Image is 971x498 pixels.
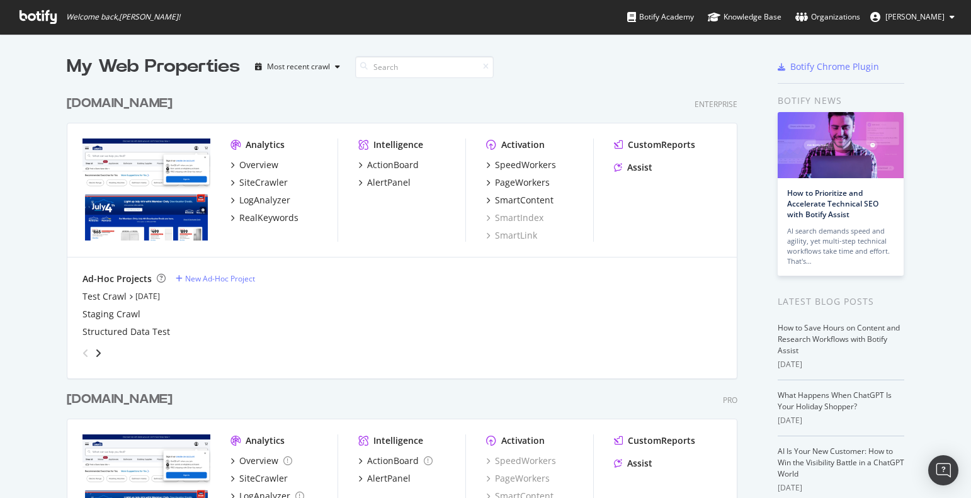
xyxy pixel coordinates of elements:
div: Organizations [795,11,860,23]
div: New Ad-Hoc Project [185,273,255,284]
div: [DATE] [778,359,904,370]
a: New Ad-Hoc Project [176,273,255,284]
a: ActionBoard [358,455,433,467]
div: Analytics [246,139,285,151]
div: PageWorkers [495,176,550,189]
div: Overview [239,159,278,171]
div: angle-right [94,347,103,359]
div: RealKeywords [239,212,298,224]
div: CustomReports [628,139,695,151]
a: [DOMAIN_NAME] [67,390,178,409]
a: How to Save Hours on Content and Research Workflows with Botify Assist [778,322,900,356]
a: Assist [614,457,652,470]
a: Botify Chrome Plugin [778,60,879,73]
a: AlertPanel [358,176,411,189]
div: Assist [627,161,652,174]
a: CustomReports [614,434,695,447]
a: AlertPanel [358,472,411,485]
a: PageWorkers [486,472,550,485]
span: Welcome back, [PERSON_NAME] ! [66,12,180,22]
div: Assist [627,457,652,470]
a: SmartContent [486,194,554,207]
a: LogAnalyzer [230,194,290,207]
a: Structured Data Test [82,325,170,338]
div: Knowledge Base [708,11,781,23]
div: Overview [239,455,278,467]
div: Activation [501,139,545,151]
a: ActionBoard [358,159,419,171]
a: SmartLink [486,229,537,242]
div: angle-left [77,343,94,363]
div: [DATE] [778,482,904,494]
div: SpeedWorkers [495,159,556,171]
a: RealKeywords [230,212,298,224]
div: CustomReports [628,434,695,447]
a: Assist [614,161,652,174]
a: SpeedWorkers [486,159,556,171]
a: [DATE] [135,291,160,302]
div: Latest Blog Posts [778,295,904,308]
a: SiteCrawler [230,472,288,485]
div: Activation [501,434,545,447]
div: SmartContent [495,194,554,207]
a: What Happens When ChatGPT Is Your Holiday Shopper? [778,390,892,412]
div: AlertPanel [367,176,411,189]
img: www.lowes.com [82,139,210,241]
div: SiteCrawler [239,176,288,189]
div: [DOMAIN_NAME] [67,390,173,409]
div: ActionBoard [367,159,419,171]
a: SpeedWorkers [486,455,556,467]
button: [PERSON_NAME] [860,7,965,27]
div: LogAnalyzer [239,194,290,207]
div: Botify Academy [627,11,694,23]
div: Botify Chrome Plugin [790,60,879,73]
a: PageWorkers [486,176,550,189]
div: [DOMAIN_NAME] [67,94,173,113]
a: CustomReports [614,139,695,151]
div: Botify news [778,94,904,108]
span: Randy Dargenio [885,11,945,22]
div: Intelligence [373,434,423,447]
a: Overview [230,159,278,171]
a: SiteCrawler [230,176,288,189]
div: AI search demands speed and agility, yet multi-step technical workflows take time and effort. Tha... [787,226,894,266]
img: How to Prioritize and Accelerate Technical SEO with Botify Assist [778,112,904,178]
div: AlertPanel [367,472,411,485]
a: Test Crawl [82,290,127,303]
div: [DATE] [778,415,904,426]
div: Most recent crawl [267,63,330,71]
div: Enterprise [695,99,737,110]
input: Search [355,56,494,78]
div: My Web Properties [67,54,240,79]
button: Most recent crawl [250,57,345,77]
div: Analytics [246,434,285,447]
a: How to Prioritize and Accelerate Technical SEO with Botify Assist [787,188,878,220]
div: Open Intercom Messenger [928,455,958,485]
a: [DOMAIN_NAME] [67,94,178,113]
a: SmartIndex [486,212,543,224]
div: Ad-Hoc Projects [82,273,152,285]
div: SiteCrawler [239,472,288,485]
a: Overview [230,455,292,467]
div: ActionBoard [367,455,419,467]
a: Staging Crawl [82,308,140,320]
div: Intelligence [373,139,423,151]
div: Pro [723,395,737,405]
a: AI Is Your New Customer: How to Win the Visibility Battle in a ChatGPT World [778,446,904,479]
